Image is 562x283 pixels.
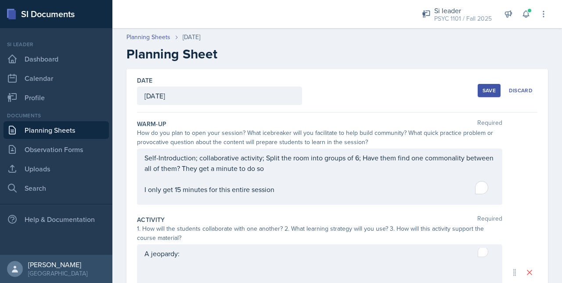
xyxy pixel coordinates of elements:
[137,128,502,147] div: How do you plan to open your session? What icebreaker will you facilitate to help build community...
[144,152,495,195] div: To enrich screen reader interactions, please activate Accessibility in Grammarly extension settings
[477,215,502,224] span: Required
[4,121,109,139] a: Planning Sheets
[4,112,109,120] div: Documents
[137,215,165,224] label: Activity
[126,33,170,42] a: Planning Sheets
[4,89,109,106] a: Profile
[434,5,492,16] div: Si leader
[4,210,109,228] div: Help & Documentation
[4,141,109,158] a: Observation Forms
[4,69,109,87] a: Calendar
[4,40,109,48] div: Si leader
[4,160,109,178] a: Uploads
[144,248,495,259] div: To enrich screen reader interactions, please activate Accessibility in Grammarly extension settings
[477,120,502,128] span: Required
[28,260,87,269] div: [PERSON_NAME]
[137,224,502,243] div: 1. How will the students collaborate with one another? 2. What learning strategy will you use? 3....
[144,248,495,259] p: A jeopardy:
[478,84,501,97] button: Save
[509,87,533,94] div: Discard
[504,84,537,97] button: Discard
[144,184,495,195] p: I only get 15 minutes for this entire session
[483,87,496,94] div: Save
[126,46,548,62] h2: Planning Sheet
[144,152,495,174] p: Self-Introduction; collaborative activity; Split the room into groups of 6; Have them find one co...
[434,14,492,23] div: PSYC 1101 / Fall 2025
[28,269,87,278] div: [GEOGRAPHIC_DATA]
[137,120,166,128] label: Warm-Up
[137,76,152,85] label: Date
[4,179,109,197] a: Search
[4,50,109,68] a: Dashboard
[183,33,200,42] div: [DATE]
